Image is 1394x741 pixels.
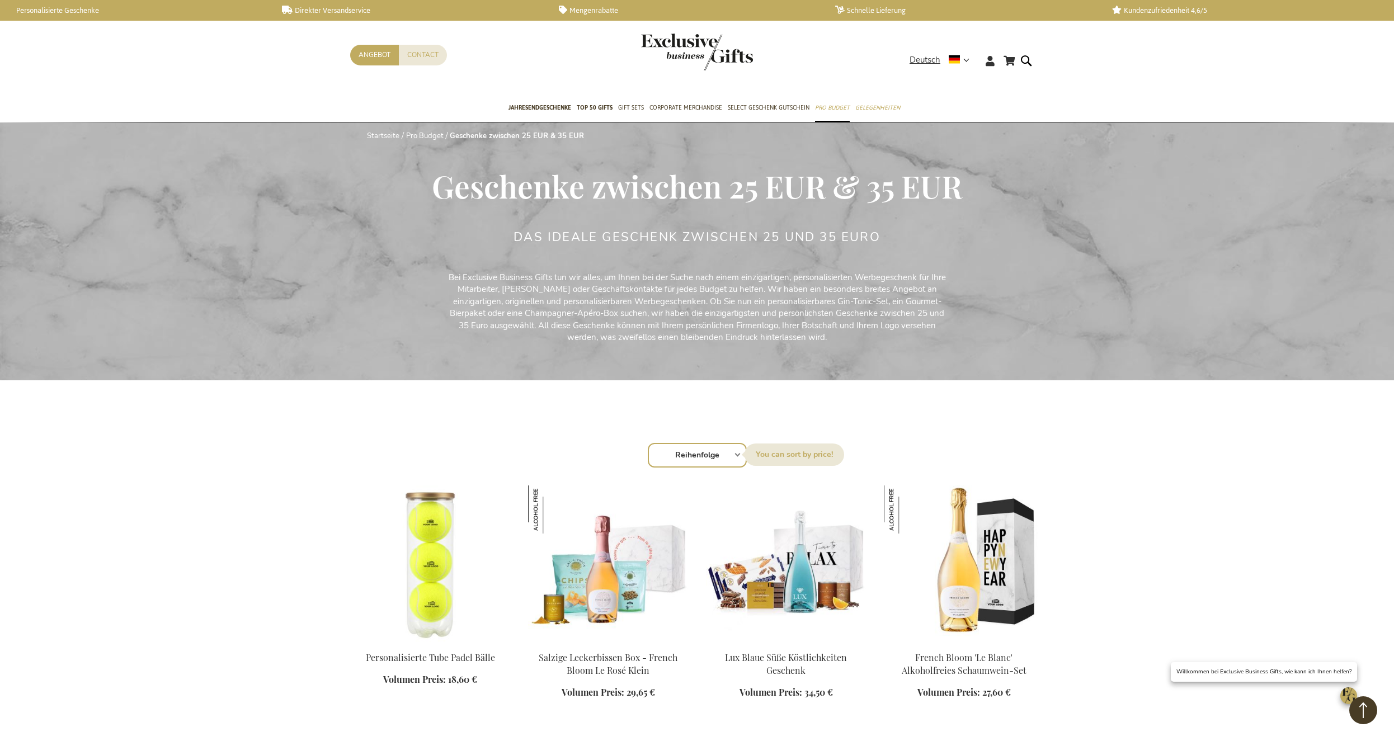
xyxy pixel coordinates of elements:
a: Volumen Preis: 34,50 € [740,686,833,699]
span: Corporate Merchandise [649,102,722,114]
h2: Das ideale Geschenk zwischen 25 und 35 Euro [514,230,880,244]
img: French Bloom 'Le Blanc' non-alcoholic Sparkling Set [884,485,1044,642]
a: Lux Blaue Süße Köstlichkeiten Geschenk [725,652,847,676]
span: Select Geschenk Gutschein [728,102,809,114]
a: Personalisierte Tube Padel Bälle [366,652,495,663]
a: Mengenrabatte [559,6,817,15]
img: Lux Blue Sweet Delights Gift [706,485,866,642]
a: Angebot [350,45,399,65]
img: Salty Treats Box - French Bloom Le Rose Small [528,485,688,642]
a: Salzige Leckerbissen Box - French Bloom Le Rosé Klein [539,652,677,676]
a: Kundenzufriedenheit 4,6/5 [1112,6,1371,15]
div: Deutsch [910,54,977,67]
span: Volumen Preis: [383,673,446,685]
strong: Geschenke zwischen 25 EUR & 35 EUR [450,131,584,141]
a: Pro Budget [406,131,444,141]
a: French Bloom 'Le Blanc' Alkoholfreies Schaumwein-Set [902,652,1026,676]
a: Startseite [367,131,399,141]
a: Lux Blue Sweet Delights Gift [706,638,866,648]
a: Schnelle Lieferung [835,6,1094,15]
a: Salty Treats Box - French Bloom Le Rose Small Salzige Leckerbissen Box - French Bloom Le Rosé Klein [528,638,688,648]
img: French Bloom 'Le Blanc' Alkoholfreies Schaumwein-Set [884,485,932,534]
span: 34,50 € [804,686,833,698]
span: Geschenke zwischen 25 EUR & 35 EUR [432,165,962,206]
a: store logo [641,34,697,70]
p: Bei Exclusive Business Gifts tun wir alles, um Ihnen bei der Suche nach einem einzigartigen, pers... [445,272,949,344]
a: Direkter Versandservice [282,6,540,15]
span: Jahresendgeschenke [508,102,571,114]
span: 18,60 € [448,673,477,685]
span: Deutsch [910,54,940,67]
span: Gelegenheiten [855,102,900,114]
a: Contact [399,45,447,65]
span: 27,60 € [982,686,1011,698]
a: Volumen Preis: 18,60 € [383,673,477,686]
a: French Bloom 'Le Blanc' non-alcoholic Sparkling Set French Bloom 'Le Blanc' Alkoholfreies Schaumw... [884,638,1044,648]
span: TOP 50 Gifts [577,102,613,114]
img: Exclusive Business gifts logo [641,34,753,70]
a: Volumen Preis: 27,60 € [917,686,1011,699]
a: Personalisierte Geschenke [6,6,264,15]
span: Volumen Preis: [917,686,980,698]
a: Personalised Tube Of Padel Balls [350,638,510,648]
span: Pro Budget [815,102,850,114]
span: Volumen Preis: [740,686,802,698]
label: Sortieren nach [745,443,844,466]
span: Volumen Preis: [562,686,624,698]
img: Salzige Leckerbissen Box - French Bloom Le Rosé Klein [528,485,576,534]
span: Gift Sets [618,102,644,114]
a: Volumen Preis: 29,65 € [562,686,655,699]
span: 29,65 € [627,686,655,698]
img: Personalised Tube Of Padel Balls [350,485,510,642]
